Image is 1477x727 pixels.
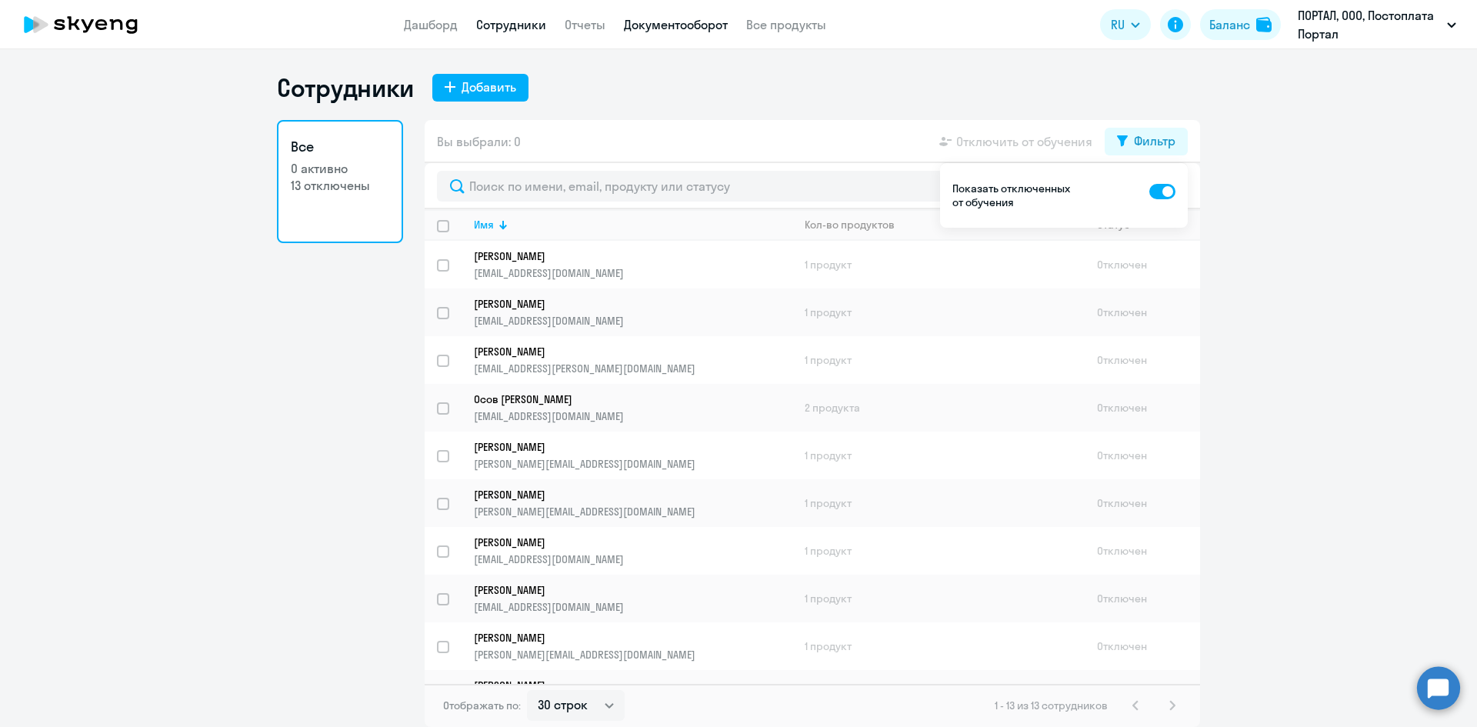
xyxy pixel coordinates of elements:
a: [PERSON_NAME][EMAIL_ADDRESS][PERSON_NAME][DOMAIN_NAME] [474,345,792,375]
td: Отключен [1085,336,1200,384]
td: Отключен [1085,479,1200,527]
td: Отключен [1085,527,1200,575]
td: 1 продукт [792,479,1085,527]
p: [EMAIL_ADDRESS][DOMAIN_NAME] [474,409,792,423]
td: 1 продукт [792,432,1085,479]
td: 1 продукт [792,336,1085,384]
p: [PERSON_NAME] [474,297,771,311]
span: RU [1111,15,1125,34]
td: 1 продукт [792,575,1085,622]
p: [PERSON_NAME] [474,345,771,358]
a: [PERSON_NAME][EMAIL_ADDRESS][DOMAIN_NAME] [474,535,792,566]
td: Отключен [1085,622,1200,670]
p: [EMAIL_ADDRESS][DOMAIN_NAME] [474,266,792,280]
span: 1 - 13 из 13 сотрудников [995,699,1108,712]
td: 1 продукт [792,670,1085,718]
td: Отключен [1085,432,1200,479]
a: [PERSON_NAME][PERSON_NAME][EMAIL_ADDRESS][PERSON_NAME][DOMAIN_NAME] [474,679,792,709]
td: Отключен [1085,241,1200,288]
button: RU [1100,9,1151,40]
button: Балансbalance [1200,9,1281,40]
span: Отображать по: [443,699,521,712]
p: 13 отключены [291,177,389,194]
a: Дашборд [404,17,458,32]
a: Отчеты [565,17,605,32]
td: 1 продукт [792,527,1085,575]
p: [EMAIL_ADDRESS][DOMAIN_NAME] [474,552,792,566]
p: 0 активно [291,160,389,177]
a: Сотрудники [476,17,546,32]
p: [PERSON_NAME] [474,249,771,263]
p: [PERSON_NAME][EMAIL_ADDRESS][DOMAIN_NAME] [474,505,792,519]
td: 1 продукт [792,241,1085,288]
a: [PERSON_NAME][EMAIL_ADDRESS][DOMAIN_NAME] [474,583,792,614]
p: [PERSON_NAME] [474,440,771,454]
td: Отключен [1085,288,1200,336]
p: Осов [PERSON_NAME] [474,392,771,406]
h3: Все [291,137,389,157]
p: ПОРТАЛ, ООО, Постоплата Портал [1298,6,1441,43]
p: [EMAIL_ADDRESS][DOMAIN_NAME] [474,314,792,328]
div: Баланс [1209,15,1250,34]
td: 2 продукта [792,384,1085,432]
td: Отключен [1085,670,1200,718]
div: Кол-во продуктов [805,218,895,232]
a: [PERSON_NAME][PERSON_NAME][EMAIL_ADDRESS][DOMAIN_NAME] [474,440,792,471]
a: Все продукты [746,17,826,32]
div: Кол-во продуктов [805,218,1084,232]
p: [PERSON_NAME] [474,488,771,502]
a: [PERSON_NAME][EMAIL_ADDRESS][DOMAIN_NAME] [474,297,792,328]
button: Добавить [432,74,528,102]
button: Фильтр [1105,128,1188,155]
a: [PERSON_NAME][PERSON_NAME][EMAIL_ADDRESS][DOMAIN_NAME] [474,631,792,662]
p: [PERSON_NAME] [474,535,771,549]
td: Отключен [1085,384,1200,432]
p: [PERSON_NAME] [474,631,771,645]
td: 1 продукт [792,622,1085,670]
a: [PERSON_NAME][EMAIL_ADDRESS][DOMAIN_NAME] [474,249,792,280]
td: Отключен [1085,575,1200,622]
input: Поиск по имени, email, продукту или статусу [437,171,1188,202]
a: Все0 активно13 отключены [277,120,403,243]
p: Показать отключенных от обучения [952,182,1074,209]
a: Документооборот [624,17,728,32]
p: [PERSON_NAME] [474,583,771,597]
div: Добавить [462,78,516,96]
button: ПОРТАЛ, ООО, Постоплата Портал [1290,6,1464,43]
span: Вы выбрали: 0 [437,132,521,151]
a: Осов [PERSON_NAME][EMAIL_ADDRESS][DOMAIN_NAME] [474,392,792,423]
p: [PERSON_NAME] [474,679,771,692]
p: [EMAIL_ADDRESS][PERSON_NAME][DOMAIN_NAME] [474,362,792,375]
img: balance [1256,17,1272,32]
div: Имя [474,218,792,232]
div: Фильтр [1134,132,1175,150]
td: 1 продукт [792,288,1085,336]
a: [PERSON_NAME][PERSON_NAME][EMAIL_ADDRESS][DOMAIN_NAME] [474,488,792,519]
h1: Сотрудники [277,72,414,103]
p: [PERSON_NAME][EMAIL_ADDRESS][DOMAIN_NAME] [474,648,792,662]
div: Имя [474,218,494,232]
p: [PERSON_NAME][EMAIL_ADDRESS][DOMAIN_NAME] [474,457,792,471]
p: [EMAIL_ADDRESS][DOMAIN_NAME] [474,600,792,614]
